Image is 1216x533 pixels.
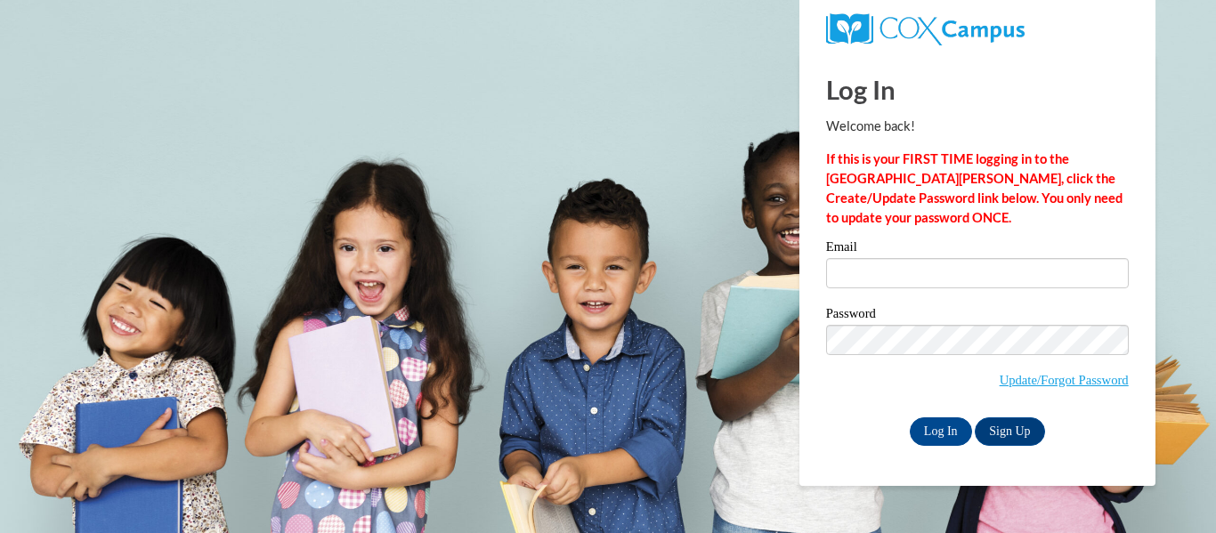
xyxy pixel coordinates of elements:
[826,151,1123,225] strong: If this is your FIRST TIME logging in to the [GEOGRAPHIC_DATA][PERSON_NAME], click the Create/Upd...
[826,71,1129,108] h1: Log In
[826,13,1025,45] img: COX Campus
[910,417,972,446] input: Log In
[826,307,1129,325] label: Password
[826,117,1129,136] p: Welcome back!
[1000,373,1129,387] a: Update/Forgot Password
[826,20,1025,36] a: COX Campus
[826,240,1129,258] label: Email
[975,417,1044,446] a: Sign Up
